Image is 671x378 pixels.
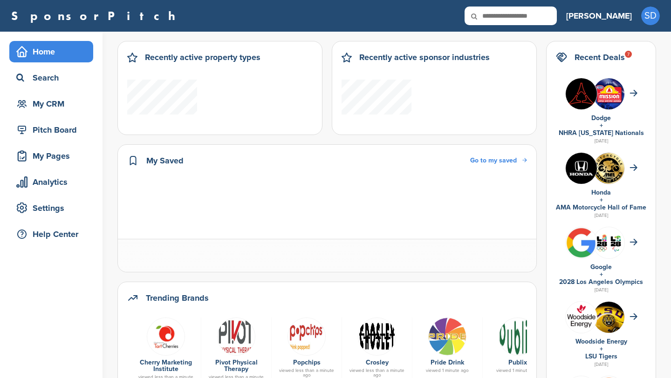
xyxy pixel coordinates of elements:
img: Pivo [217,317,255,356]
a: SponsorPitch [11,10,181,22]
a: 2028 Los Angeles Olympics [559,278,643,286]
a: Pivo [206,317,267,355]
a: AMA Motorcycle Hall of Fame [556,203,646,211]
a: Popchips [276,317,337,355]
h2: Recently active property types [145,51,260,64]
img: Sorjwztk 400x400 [566,78,597,109]
div: Analytics [14,174,93,190]
a: My Pages [9,145,93,167]
a: Woodside Energy [575,337,627,345]
img: M9wsx ug 400x400 [593,78,624,109]
div: Search [14,69,93,86]
div: viewed 1 minute ago [487,368,548,373]
a: + [600,270,603,278]
span: Go to my saved [470,156,517,164]
a: Screen shot 2015 02 24 at 4.18.38 pm [136,317,196,355]
a: Go to my saved [470,155,527,166]
a: Pride Drink [431,358,464,366]
img: Ocijbudy 400x400 [566,302,597,333]
span: SD [641,7,660,25]
a: Settings [9,197,93,219]
div: Home [14,43,93,60]
div: [DATE] [556,286,646,294]
a: Crosley logo [347,317,407,355]
a: Google [590,263,612,271]
a: LSU Tigers [585,352,617,360]
img: Kln5su0v 400x400 [566,153,597,184]
a: 1935487 528775007297808 1610811444227674772 n [417,317,478,355]
a: Help Center [9,223,93,245]
div: My CRM [14,95,93,112]
a: Honda [591,189,611,196]
img: 1a 93ble 400x400 [593,302,624,333]
div: [DATE] [556,360,646,369]
a: + [600,345,603,353]
a: Popchips [293,358,321,366]
a: Dodge [591,114,611,122]
h2: Trending Brands [146,291,209,304]
a: Home [9,41,93,62]
div: viewed less than a minute ago [276,368,337,378]
a: Data [487,317,548,355]
img: Popchips [288,317,326,356]
div: [DATE] [556,211,646,220]
a: Pivot Physical Therapy [215,358,258,373]
a: Search [9,67,93,88]
a: Pitch Board [9,119,93,141]
a: + [600,121,603,129]
img: Crosley logo [358,317,396,356]
h2: My Saved [146,154,184,167]
img: Screen shot 2015 02 24 at 4.18.38 pm [147,317,185,356]
img: Amahof logo 205px [593,153,624,184]
div: Help Center [14,226,93,243]
div: Settings [14,200,93,216]
div: Pitch Board [14,121,93,138]
h3: [PERSON_NAME] [566,9,632,22]
div: viewed 1 minute ago [417,368,478,373]
div: 7 [625,51,632,58]
a: Analytics [9,171,93,193]
div: My Pages [14,148,93,164]
a: My CRM [9,93,93,115]
a: + [600,196,603,204]
h2: Recently active sponsor industries [359,51,490,64]
img: Data [499,317,537,356]
div: [DATE] [556,137,646,145]
a: Crosley [366,358,389,366]
img: 1935487 528775007297808 1610811444227674772 n [428,317,466,356]
img: Csrq75nh 400x400 [593,227,624,258]
a: NHRA [US_STATE] Nationals [559,129,644,137]
a: Cherry Marketing Institute [140,358,192,373]
a: Publix [508,358,527,366]
a: [PERSON_NAME] [566,6,632,26]
div: viewed less than a minute ago [347,368,407,378]
img: Bwupxdxo 400x400 [566,227,597,258]
h2: Recent Deals [575,51,625,64]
